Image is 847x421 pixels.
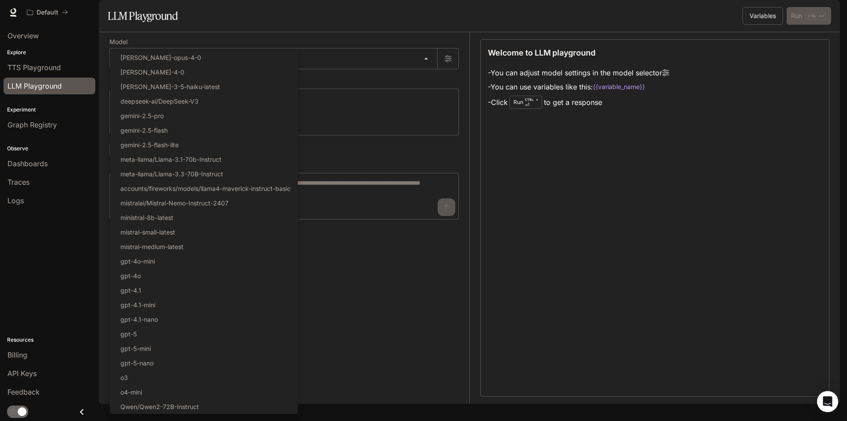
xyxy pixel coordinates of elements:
[120,286,141,295] p: gpt-4.1
[120,257,155,266] p: gpt-4o-mini
[120,227,175,237] p: mistral-small-latest
[120,344,151,353] p: gpt-5-mini
[120,271,141,280] p: gpt-4o
[120,53,201,62] p: [PERSON_NAME]-opus-4-0
[120,315,158,324] p: gpt-4.1-nano
[120,82,220,91] p: [PERSON_NAME]-3-5-haiku-latest
[120,358,154,368] p: gpt-5-nano
[120,198,229,208] p: mistralai/Mistral-Nemo-Instruct-2407
[120,97,199,106] p: deepseek-ai/DeepSeek-V3
[120,111,164,120] p: gemini-2.5-pro
[120,169,223,179] p: meta-llama/Llama-3.3-70B-Instruct
[120,140,179,149] p: gemini-2.5-flash-lite
[120,300,155,309] p: gpt-4.1-mini
[120,67,184,77] p: [PERSON_NAME]-4-0
[120,184,291,193] p: accounts/fireworks/models/llama4-maverick-instruct-basic
[120,402,199,411] p: Qwen/Qwen2-72B-Instruct
[120,213,173,222] p: ministral-8b-latest
[120,126,168,135] p: gemini-2.5-flash
[120,329,137,339] p: gpt-5
[120,373,128,382] p: o3
[120,155,221,164] p: meta-llama/Llama-3.1-70b-Instruct
[120,242,184,251] p: mistral-medium-latest
[120,387,142,397] p: o4-mini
